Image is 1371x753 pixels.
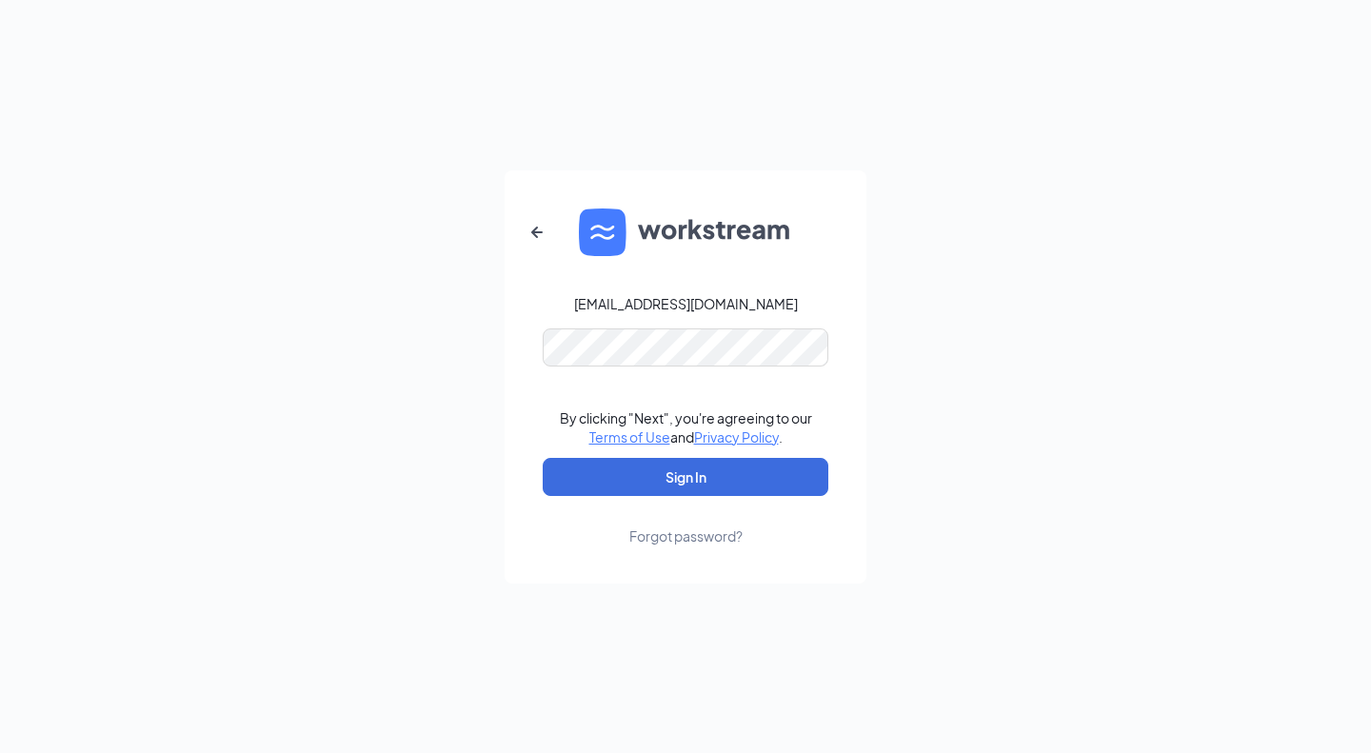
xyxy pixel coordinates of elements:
[543,458,828,496] button: Sign In
[589,428,670,446] a: Terms of Use
[694,428,779,446] a: Privacy Policy
[629,526,743,545] div: Forgot password?
[560,408,812,446] div: By clicking "Next", you're agreeing to our and .
[574,294,798,313] div: [EMAIL_ADDRESS][DOMAIN_NAME]
[526,221,548,244] svg: ArrowLeftNew
[579,208,792,256] img: WS logo and Workstream text
[514,209,560,255] button: ArrowLeftNew
[629,496,743,545] a: Forgot password?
